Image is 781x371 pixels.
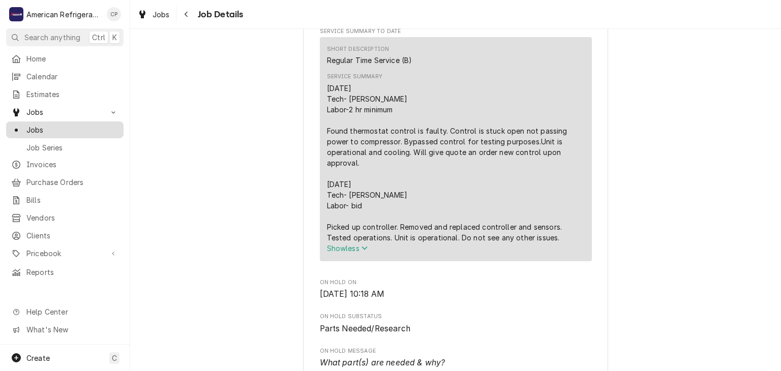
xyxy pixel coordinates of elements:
span: Reports [26,267,118,277]
div: A [9,7,23,21]
div: Service Summary To Date [320,27,592,266]
span: Parts Needed/Research [320,324,410,333]
span: Jobs [26,107,103,117]
a: Invoices [6,156,124,173]
div: CP [107,7,121,21]
a: Jobs [133,6,174,23]
button: Showless [327,243,585,254]
a: Reports [6,264,124,281]
span: On Hold Message [320,347,592,355]
span: Purchase Orders [26,177,118,188]
span: Create [26,354,50,362]
span: K [112,32,117,43]
div: Cordel Pyle's Avatar [107,7,121,21]
div: On Hold On [320,279,592,300]
a: Jobs [6,121,124,138]
a: Estimates [6,86,124,103]
span: On Hold SubStatus [320,323,592,335]
span: Search anything [24,32,80,43]
a: Clients [6,227,124,244]
a: Purchase Orders [6,174,124,191]
a: Home [6,50,124,67]
i: What part(s) are needed & why? [320,358,445,367]
span: Ctrl [92,32,105,43]
span: Help Center [26,306,117,317]
span: On Hold On [320,288,592,300]
div: On Hold SubStatus [320,313,592,334]
span: [DATE] 10:18 AM [320,289,384,299]
a: Vendors [6,209,124,226]
button: Navigate back [178,6,195,22]
span: On Hold SubStatus [320,313,592,321]
span: Bills [26,195,118,205]
span: C [112,353,117,363]
a: Job Series [6,139,124,156]
div: [DATE] Tech- [PERSON_NAME] Labor-2 hr minimum Found thermostat control is faulty. Control is stuc... [327,83,585,243]
div: Service Summary [327,73,382,81]
span: On Hold On [320,279,592,287]
span: What's New [26,324,117,335]
a: Go to What's New [6,321,124,338]
span: Estimates [26,89,118,100]
a: Calendar [6,68,124,85]
span: Jobs [26,125,118,135]
div: Short Description [327,45,389,53]
div: American Refrigeration LLC [26,9,101,20]
a: Bills [6,192,124,208]
a: Go to Help Center [6,303,124,320]
span: Clients [26,230,118,241]
span: Vendors [26,212,118,223]
span: Job Details [195,8,244,21]
button: Search anythingCtrlK [6,28,124,46]
span: Jobs [153,9,170,20]
a: Go to Pricebook [6,245,124,262]
a: Go to Jobs [6,104,124,120]
div: Service Summary [320,37,592,266]
span: Job Series [26,142,118,153]
span: Show less [327,244,368,253]
span: Invoices [26,159,118,170]
span: Pricebook [26,248,103,259]
div: Regular Time Service (B) [327,55,412,66]
div: American Refrigeration LLC's Avatar [9,7,23,21]
span: Calendar [26,71,118,82]
span: Home [26,53,118,64]
span: Service Summary To Date [320,27,592,36]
